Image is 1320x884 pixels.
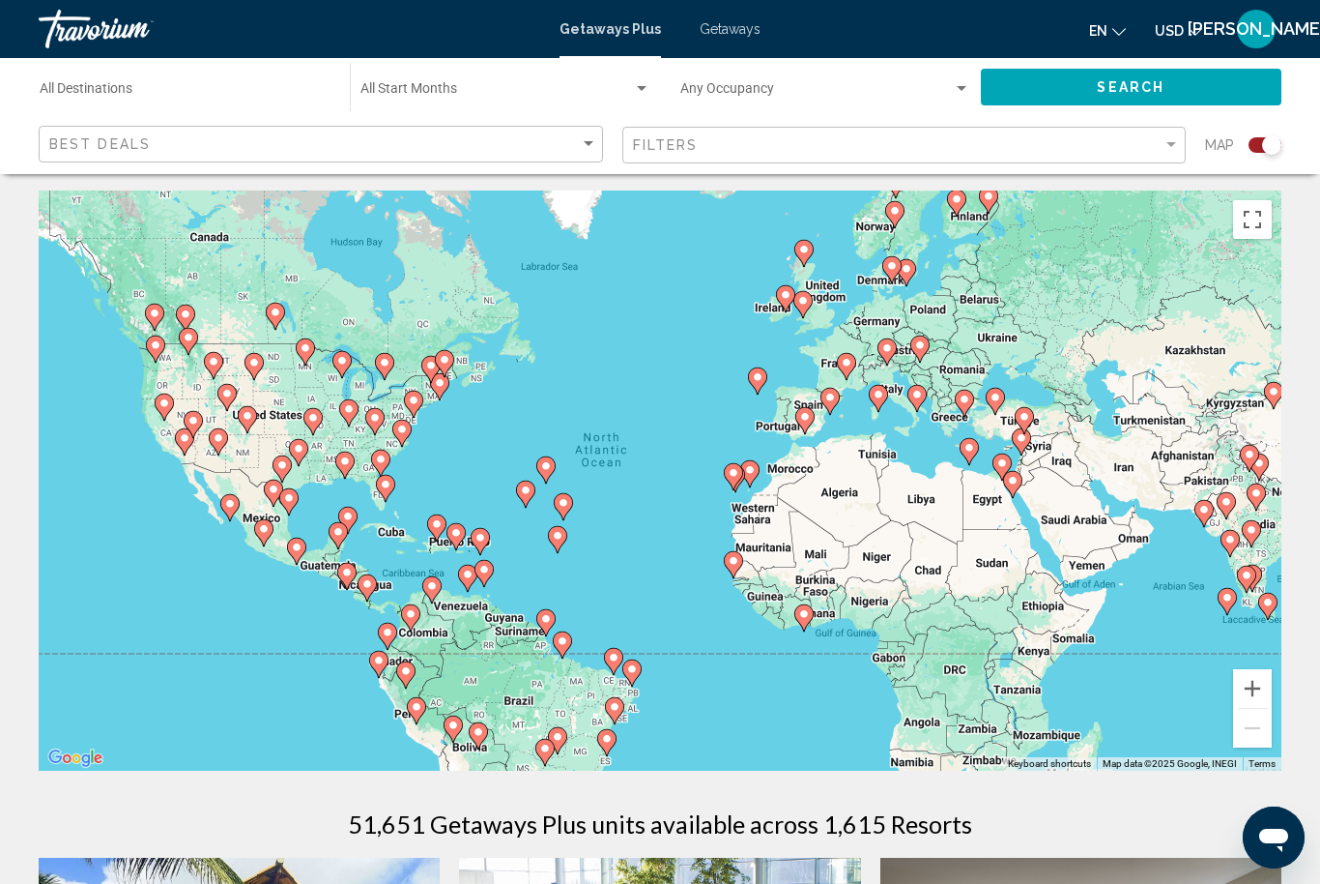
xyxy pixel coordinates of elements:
a: Terms (opens in new tab) [1248,758,1276,769]
span: Filters [633,137,699,153]
span: Best Deals [49,136,151,152]
mat-select: Sort by [49,136,597,153]
span: Search [1097,80,1164,96]
button: Zoom in [1233,669,1272,708]
a: Open this area in Google Maps (opens a new window) [43,746,107,771]
a: Getaways [700,21,760,37]
a: Travorium [39,10,540,48]
span: en [1089,23,1107,39]
button: User Menu [1231,9,1281,49]
a: Getaways Plus [560,21,661,37]
span: Map data ©2025 Google, INEGI [1103,758,1237,769]
button: Keyboard shortcuts [1008,757,1091,771]
button: Filter [622,126,1187,165]
span: USD [1155,23,1184,39]
button: Change language [1089,16,1126,44]
span: Map [1205,132,1234,159]
button: Change currency [1155,16,1202,44]
button: Search [981,69,1282,104]
img: Google [43,746,107,771]
button: Zoom out [1233,709,1272,748]
iframe: Button to launch messaging window [1243,807,1305,869]
button: Toggle fullscreen view [1233,200,1272,239]
h1: 51,651 Getaways Plus units available across 1,615 Resorts [348,810,972,839]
